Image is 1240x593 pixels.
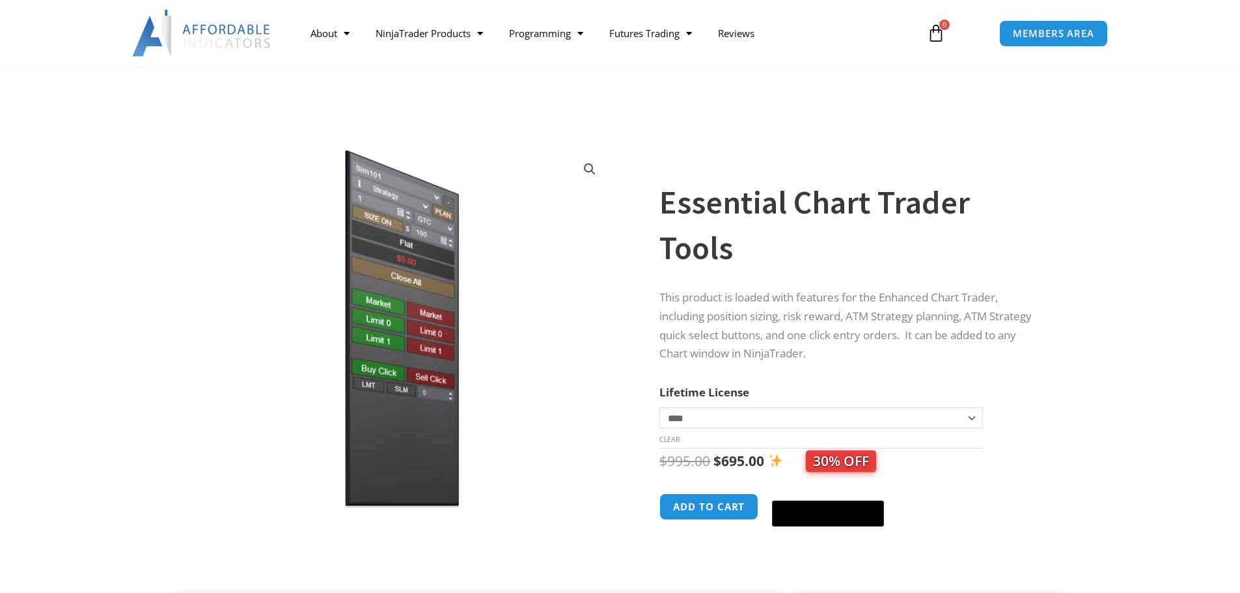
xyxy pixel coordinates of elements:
a: NinjaTrader Products [363,18,496,48]
button: Buy with GPay [772,501,884,527]
nav: Menu [297,18,912,48]
span: MEMBERS AREA [1013,29,1094,38]
a: About [297,18,363,48]
a: Clear options [659,435,680,444]
a: 0 [907,14,965,52]
h1: Essential Chart Trader Tools [659,180,1040,271]
bdi: 695.00 [713,452,764,470]
button: Add to cart [659,493,758,520]
span: 0 [939,20,950,30]
img: LogoAI | Affordable Indicators – NinjaTrader [132,10,272,57]
a: Futures Trading [596,18,705,48]
img: Essential Chart Trader Tools | Affordable Indicators – NinjaTrader [193,148,611,508]
span: 30% OFF [806,450,876,472]
label: Lifetime License [659,385,749,400]
p: This product is loaded with features for the Enhanced Chart Trader, including position sizing, ri... [659,288,1040,364]
iframe: Secure express checkout frame [769,491,887,493]
a: MEMBERS AREA [999,20,1108,47]
a: View full-screen image gallery [578,158,601,181]
img: ✨ [769,454,782,467]
a: Programming [496,18,596,48]
a: Reviews [705,18,767,48]
span: $ [659,452,667,470]
span: $ [713,452,721,470]
bdi: 995.00 [659,452,710,470]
